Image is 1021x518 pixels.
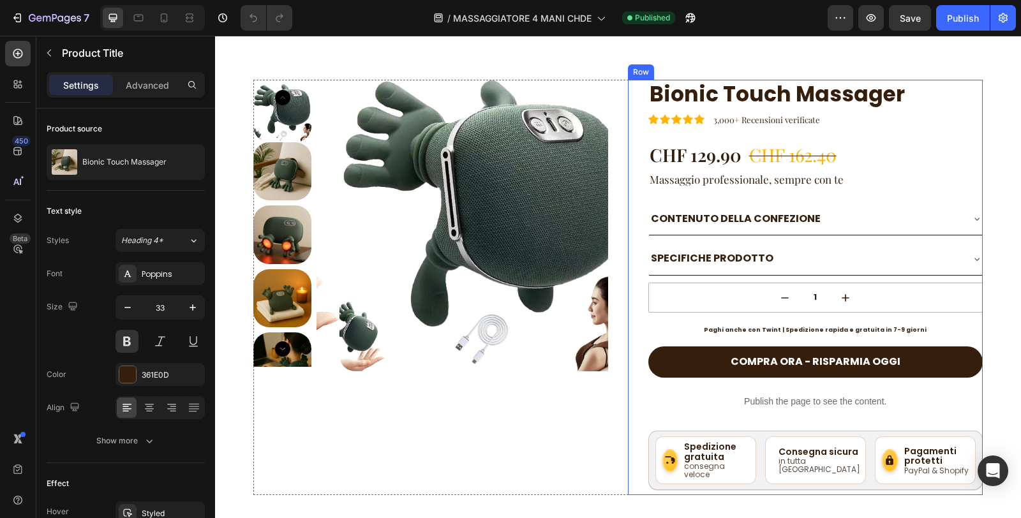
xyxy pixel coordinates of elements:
[453,11,592,25] span: MASSAGGIATORE 4 MANI CHDE
[533,107,623,132] div: CHF 162.40
[47,268,63,279] div: Font
[5,5,95,31] button: 7
[62,45,200,61] p: Product Title
[142,269,202,280] div: Poppins
[978,455,1008,486] div: Open Intercom Messenger
[563,411,645,421] strong: Consegna sicura
[689,411,754,431] strong: Pagamenti protetti
[47,399,82,417] div: Align
[47,235,69,246] div: Styles
[516,320,685,333] div: COMPRA ORA - RISPARMIA OGGI
[635,12,670,24] span: Published
[126,78,169,92] p: Advanced
[215,36,1021,518] iframe: Design area
[121,235,163,246] span: Heading 4*
[563,421,645,438] em: in tutta [GEOGRAPHIC_DATA]
[433,311,768,342] button: COMPRA ORA - RISPARMIA OGGI
[433,395,768,454] section: Vantaggi e sicurezza acquisto
[63,78,99,92] p: Settings
[10,233,31,244] div: Beta
[47,478,69,489] div: Effect
[47,123,102,135] div: Product source
[436,175,606,190] strong: CONTENUTO DELLA CONFEZIONE
[47,369,66,380] div: Color
[436,215,558,230] strong: SPECIFICHE PRODOTTO
[241,5,292,31] div: Undo/Redo
[116,229,205,252] button: Heading 4*
[47,205,82,217] div: Text style
[415,31,436,42] div: Row
[585,248,616,276] input: quantity
[52,149,77,175] img: product feature img
[433,107,528,132] div: CHF 129.90
[84,10,89,26] p: 7
[900,13,921,24] span: Save
[142,369,202,381] div: 361E0D
[47,506,69,517] div: Hover
[489,290,712,298] span: Paghi anche con Twint | Spedizione rapida e gratuita in 7-9 giorni
[469,406,533,426] strong: Spedizione gratuita
[498,78,605,91] p: 3,000+ Recensioni verificate
[616,248,645,276] button: increment
[82,158,167,166] p: Bionic Touch Massager
[689,431,754,439] em: PayPal & Shopify
[889,5,931,31] button: Save
[435,137,767,151] p: Massaggio professionale, sempre con te
[96,434,156,447] div: Show more
[433,359,768,373] p: Publish the page to see the content.
[947,11,979,25] div: Publish
[47,299,80,316] div: Size
[469,426,533,443] em: consegna veloce
[556,248,585,276] button: decrement
[433,44,768,74] h1: Bionic Touch Massager
[447,11,451,25] span: /
[47,429,205,452] button: Show more
[12,136,31,146] div: 450
[936,5,990,31] button: Publish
